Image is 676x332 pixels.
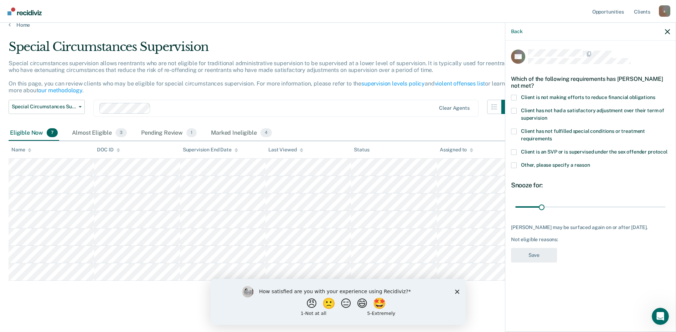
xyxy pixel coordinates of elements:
div: s [659,5,670,17]
span: 3 [115,128,127,138]
div: Marked Ineligible [210,125,273,141]
img: Recidiviz [7,7,42,15]
div: Pending Review [140,125,198,141]
p: Special circumstances supervision allows reentrants who are not eligible for traditional administ... [9,60,513,94]
span: Client is not making efforts to reduce financial obligations [521,94,655,100]
a: our methodology [38,87,82,94]
span: 1 [186,128,197,138]
div: Almost Eligible [71,125,128,141]
span: Client has not had a satisfactory adjustment over their term of supervision [521,108,664,121]
span: Client has not fulfilled special conditions or treatment requirements [521,128,645,141]
div: Snooze for: [511,181,670,189]
div: Name [11,147,31,153]
div: Status [354,147,369,153]
div: Special Circumstances Supervision [9,40,516,60]
button: Back [511,28,522,35]
div: Clear agents [439,105,469,111]
div: Not eligible reasons: [511,237,670,243]
a: Home [9,22,667,28]
span: Other, please specify a reason [521,162,590,168]
div: Assigned to [440,147,473,153]
div: Supervision End Date [183,147,238,153]
div: DOC ID [97,147,120,153]
span: Client is an SVP or is supervised under the sex offender protocol [521,149,667,155]
a: supervision levels policy [361,80,425,87]
div: Eligible Now [9,125,59,141]
div: Last Viewed [268,147,303,153]
div: Which of the following requirements has [PERSON_NAME] not met? [511,70,670,95]
span: 4 [260,128,272,138]
div: [PERSON_NAME] may be surfaced again on or after [DATE]. [511,224,670,230]
iframe: Intercom live chat [652,308,669,325]
iframe: Survey by Kim from Recidiviz [211,279,466,325]
button: Profile dropdown button [659,5,670,17]
span: Special Circumstances Supervision [12,104,76,110]
button: Save [511,248,557,263]
a: violent offenses list [435,80,485,87]
span: 7 [47,128,58,138]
